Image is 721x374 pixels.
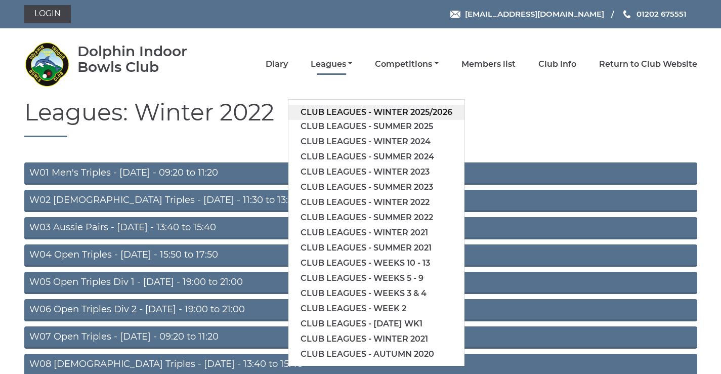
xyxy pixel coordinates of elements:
a: Club leagues - Winter 2023 [288,164,464,180]
a: Email [EMAIL_ADDRESS][DOMAIN_NAME] [450,8,604,20]
a: W05 Open Triples Div 1 - [DATE] - 19:00 to 21:00 [24,272,697,294]
a: Club leagues - Winter 2022 [288,195,464,210]
a: Return to Club Website [599,59,697,70]
span: 01202 675551 [637,9,687,19]
img: Dolphin Indoor Bowls Club [24,41,70,87]
a: Members list [461,59,516,70]
a: W01 Men's Triples - [DATE] - 09:20 to 11:20 [24,162,697,185]
a: Club leagues - Autumn 2020 [288,347,464,362]
a: Club leagues - Winter 2021 [288,331,464,347]
a: W02 [DEMOGRAPHIC_DATA] Triples - [DATE] - 11:30 to 13:30 [24,190,697,212]
a: Club leagues - Summer 2023 [288,180,464,195]
img: Email [450,11,460,18]
a: Club leagues - Winter 2025/2026 [288,105,464,120]
a: Club leagues - Weeks 5 - 9 [288,271,464,286]
a: Leagues [311,59,352,70]
a: W07 Open Triples - [DATE] - 09:20 to 11:20 [24,326,697,349]
a: Competitions [375,59,438,70]
a: W04 Open Triples - [DATE] - 15:50 to 17:50 [24,244,697,267]
a: W03 Aussie Pairs - [DATE] - 13:40 to 15:40 [24,217,697,239]
a: Club leagues - Summer 2022 [288,210,464,225]
a: Club leagues - Week 2 [288,301,464,316]
a: Club leagues - Summer 2024 [288,149,464,164]
a: Club leagues - Winter 2021 [288,225,464,240]
a: Club leagues - Weeks 10 - 13 [288,256,464,271]
a: Login [24,5,71,23]
a: Club leagues - Winter 2024 [288,134,464,149]
a: Club leagues - Weeks 3 & 4 [288,286,464,301]
a: W06 Open Triples Div 2 - [DATE] - 19:00 to 21:00 [24,299,697,321]
a: Club leagues - [DATE] wk1 [288,316,464,331]
span: [EMAIL_ADDRESS][DOMAIN_NAME] [465,9,604,19]
div: Dolphin Indoor Bowls Club [77,44,217,75]
img: Phone us [623,10,630,18]
a: Club leagues - Summer 2021 [288,240,464,256]
a: Diary [266,59,288,70]
h1: Leagues: Winter 2022 [24,100,697,137]
a: Club leagues - Summer 2025 [288,119,464,134]
a: Phone us 01202 675551 [622,8,687,20]
a: Club Info [538,59,576,70]
ul: Leagues [288,99,465,366]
